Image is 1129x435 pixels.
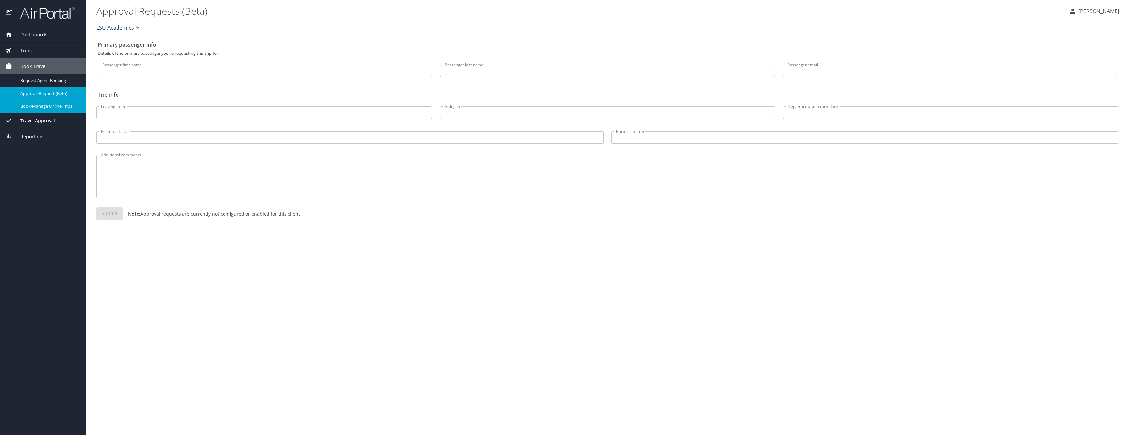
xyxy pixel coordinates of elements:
[20,90,78,97] span: Approval Request (Beta)
[6,7,13,19] img: icon-airportal.png
[128,211,140,217] strong: Note:
[98,89,1117,100] h2: Trip info
[96,1,1063,21] h1: Approval Requests (Beta)
[12,47,32,54] span: Trips
[96,23,134,32] span: LSU Academics
[1066,5,1122,17] button: [PERSON_NAME]
[12,31,47,38] span: Dashboards
[12,133,42,140] span: Reporting
[20,77,78,84] span: Request Agent Booking
[13,7,75,19] img: airportal-logo.png
[20,103,78,109] span: Book/Manage Online Trips
[12,63,47,70] span: Book Travel
[1076,7,1119,15] p: [PERSON_NAME]
[94,21,144,34] button: LSU Academics
[98,51,1117,55] p: Details of the primary passenger you're requesting this trip for
[123,210,300,217] p: Approval requests are currently not configured or enabled for this client
[12,117,55,124] span: Travel Approval
[98,39,1117,50] h2: Primary passenger info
